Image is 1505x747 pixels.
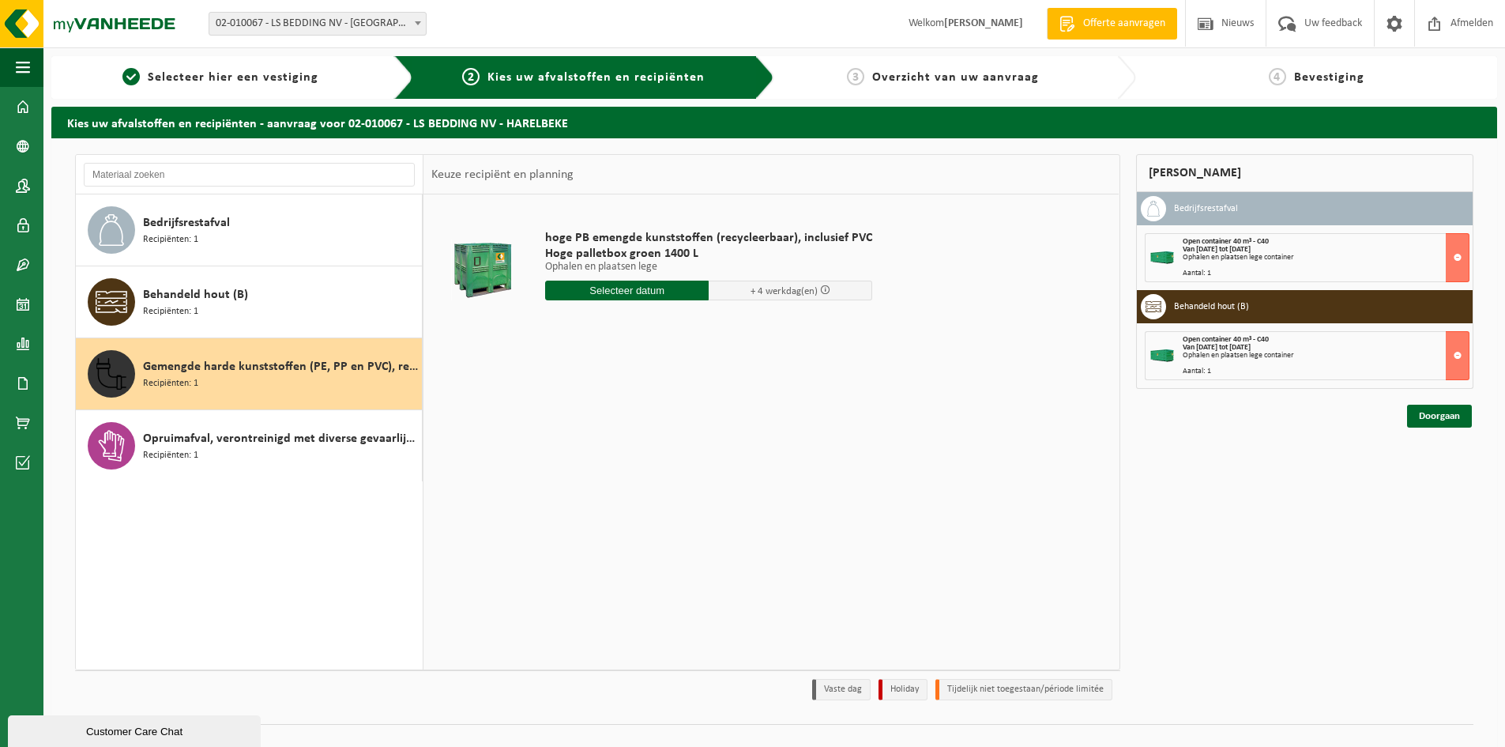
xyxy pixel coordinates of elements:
[872,71,1039,84] span: Overzicht van uw aanvraag
[545,281,709,300] input: Selecteer datum
[122,68,140,85] span: 1
[462,68,480,85] span: 2
[545,246,872,262] span: Hoge palletbox groen 1400 L
[1136,154,1474,192] div: [PERSON_NAME]
[76,338,423,410] button: Gemengde harde kunststoffen (PE, PP en PVC), recycleerbaar (industrieel) Recipiënten: 1
[143,304,198,319] span: Recipiënten: 1
[76,266,423,338] button: Behandeld hout (B) Recipiënten: 1
[143,285,248,304] span: Behandeld hout (B)
[1174,196,1238,221] h3: Bedrijfsrestafval
[1183,368,1469,375] div: Aantal: 1
[935,679,1112,700] li: Tijdelijk niet toegestaan/période limitée
[51,107,1497,138] h2: Kies uw afvalstoffen en recipiënten - aanvraag voor 02-010067 - LS BEDDING NV - HARELBEKE
[1183,343,1251,352] strong: Van [DATE] tot [DATE]
[1183,270,1469,277] div: Aantal: 1
[1174,294,1249,319] h3: Behandeld hout (B)
[879,679,927,700] li: Holiday
[76,410,423,481] button: Opruimafval, verontreinigd met diverse gevaarlijke afvalstoffen Recipiënten: 1
[1183,245,1251,254] strong: Van [DATE] tot [DATE]
[59,68,382,87] a: 1Selecteer hier een vestiging
[209,13,426,35] span: 02-010067 - LS BEDDING NV - HARELBEKE
[847,68,864,85] span: 3
[143,429,418,448] span: Opruimafval, verontreinigd met diverse gevaarlijke afvalstoffen
[1047,8,1177,40] a: Offerte aanvragen
[8,712,264,747] iframe: chat widget
[143,357,418,376] span: Gemengde harde kunststoffen (PE, PP en PVC), recycleerbaar (industrieel)
[1183,352,1469,360] div: Ophalen en plaatsen lege container
[143,448,198,463] span: Recipiënten: 1
[423,155,581,194] div: Keuze recipiënt en planning
[143,376,198,391] span: Recipiënten: 1
[545,262,872,273] p: Ophalen en plaatsen lege
[1269,68,1286,85] span: 4
[487,71,705,84] span: Kies uw afvalstoffen en recipiënten
[1183,335,1269,344] span: Open container 40 m³ - C40
[84,163,415,187] input: Materiaal zoeken
[812,679,871,700] li: Vaste dag
[1183,254,1469,262] div: Ophalen en plaatsen lege container
[209,12,427,36] span: 02-010067 - LS BEDDING NV - HARELBEKE
[1183,237,1269,246] span: Open container 40 m³ - C40
[751,286,818,296] span: + 4 werkdag(en)
[143,213,230,232] span: Bedrijfsrestafval
[545,230,872,246] span: hoge PB emengde kunststoffen (recycleerbaar), inclusief PVC
[1079,16,1169,32] span: Offerte aanvragen
[1407,405,1472,428] a: Doorgaan
[1294,71,1364,84] span: Bevestiging
[143,232,198,247] span: Recipiënten: 1
[944,17,1023,29] strong: [PERSON_NAME]
[76,194,423,266] button: Bedrijfsrestafval Recipiënten: 1
[148,71,318,84] span: Selecteer hier een vestiging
